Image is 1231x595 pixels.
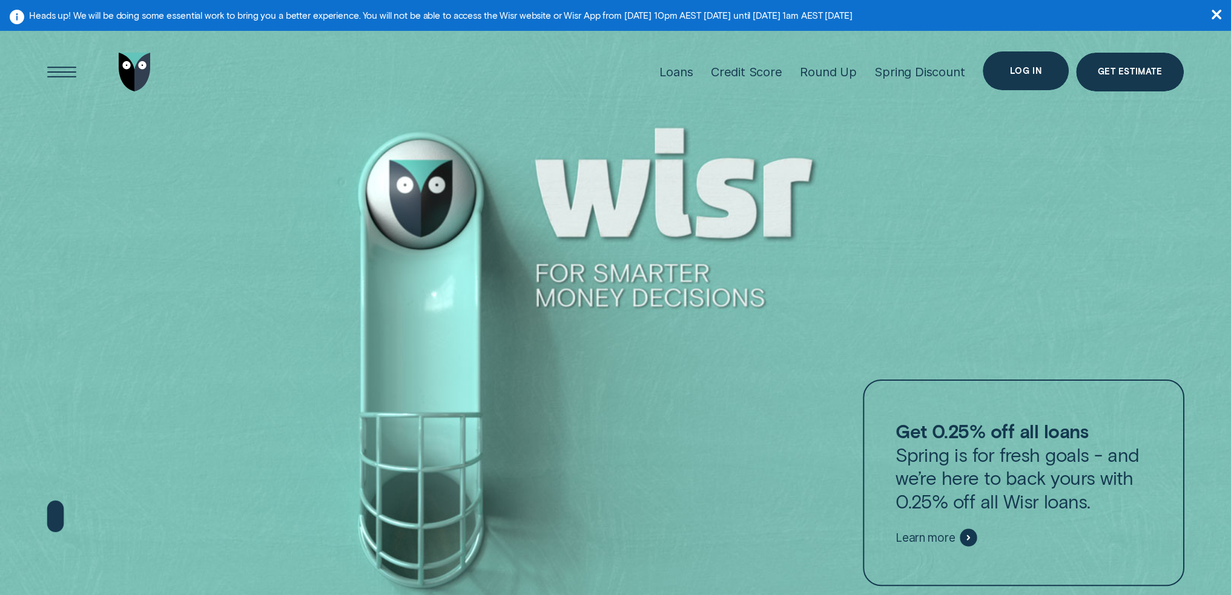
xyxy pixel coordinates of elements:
[983,51,1069,90] button: Log in
[896,531,955,545] span: Learn more
[119,53,151,91] img: Wisr
[1010,67,1041,74] div: Log in
[116,28,154,114] a: Go to home page
[896,419,1088,442] strong: Get 0.25% off all loans
[42,53,81,91] button: Open Menu
[874,28,965,114] a: Spring Discount
[659,28,693,114] a: Loans
[863,380,1185,586] a: Get 0.25% off all loansSpring is for fresh goals - and we’re here to back yours with 0.25% off al...
[711,28,782,114] a: Credit Score
[874,64,965,79] div: Spring Discount
[800,28,856,114] a: Round Up
[711,64,782,79] div: Credit Score
[1076,53,1184,91] a: Get Estimate
[896,419,1152,513] p: Spring is for fresh goals - and we’re here to back yours with 0.25% off all Wisr loans.
[659,64,693,79] div: Loans
[800,64,856,79] div: Round Up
